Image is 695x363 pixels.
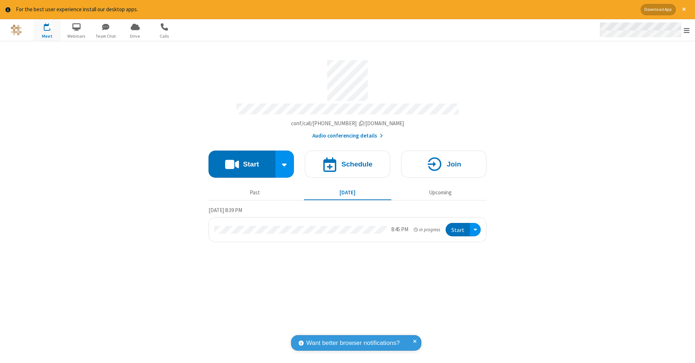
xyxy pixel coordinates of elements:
button: Schedule [305,151,390,178]
span: Drive [122,33,149,39]
em: in progress [414,226,440,233]
div: Start conference options [275,151,294,178]
span: Copy my meeting room link [291,120,404,127]
div: 1 [49,23,54,29]
img: QA Selenium DO NOT DELETE OR CHANGE [11,25,22,35]
div: 8:45 PM [391,225,408,234]
span: Meet [34,33,61,39]
span: Team Chat [92,33,119,39]
button: Audio conferencing details [312,132,383,140]
button: Start [208,151,275,178]
section: Account details [208,55,486,140]
button: Logo [3,19,30,41]
button: Join [401,151,486,178]
h4: Join [447,161,461,168]
button: Copy my meeting room linkCopy my meeting room link [291,119,404,128]
h4: Start [243,161,259,168]
button: Upcoming [397,186,484,200]
span: Want better browser notifications? [306,338,400,348]
section: Today's Meetings [208,206,486,242]
h4: Schedule [341,161,372,168]
span: Webinars [63,33,90,39]
span: Calls [151,33,178,39]
button: Download App [641,4,676,15]
div: Open menu [470,223,481,236]
button: Close alert [678,4,690,15]
div: Open menu [593,19,695,41]
button: Start [446,223,470,236]
div: For the best user experience install our desktop apps. [16,5,635,14]
button: Past [211,186,299,200]
span: [DATE] 8:39 PM [208,207,242,214]
button: [DATE] [304,186,391,200]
